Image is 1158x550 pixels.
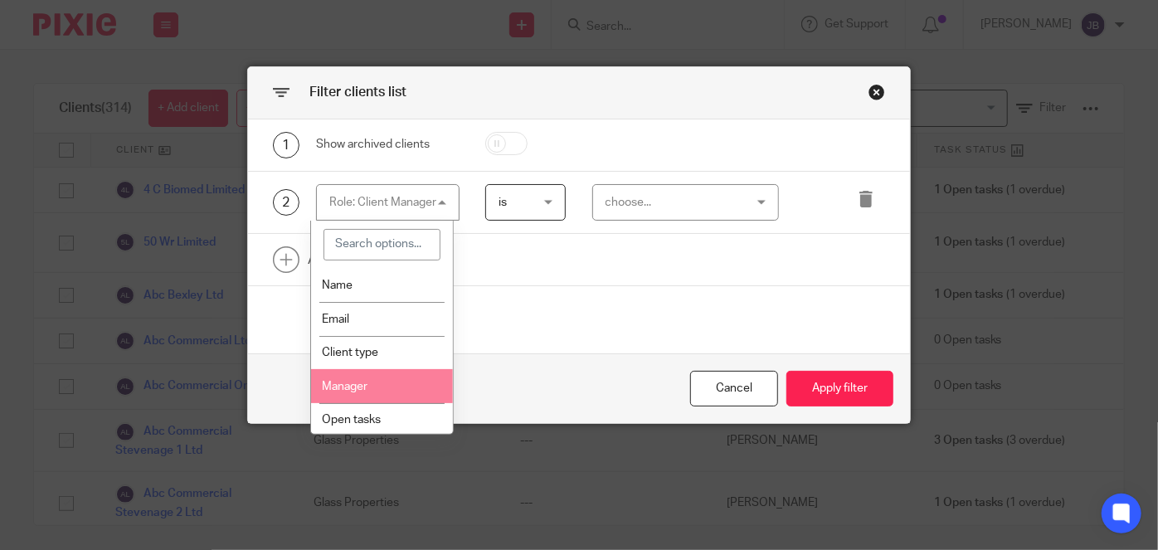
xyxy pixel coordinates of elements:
[606,185,744,220] div: choose...
[316,136,460,153] div: Show archived clients
[322,314,349,325] span: Email
[499,197,507,208] span: is
[329,197,436,208] div: Role: Client Manager
[786,371,893,406] button: Apply filter
[322,280,353,291] span: Name
[324,229,440,260] input: Search options...
[273,189,299,216] div: 2
[868,84,885,100] div: Close this dialog window
[273,132,299,158] div: 1
[322,347,378,358] span: Client type
[690,371,778,406] div: Close this dialog window
[309,85,406,99] span: Filter clients list
[322,414,381,426] span: Open tasks
[322,381,367,392] span: Manager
